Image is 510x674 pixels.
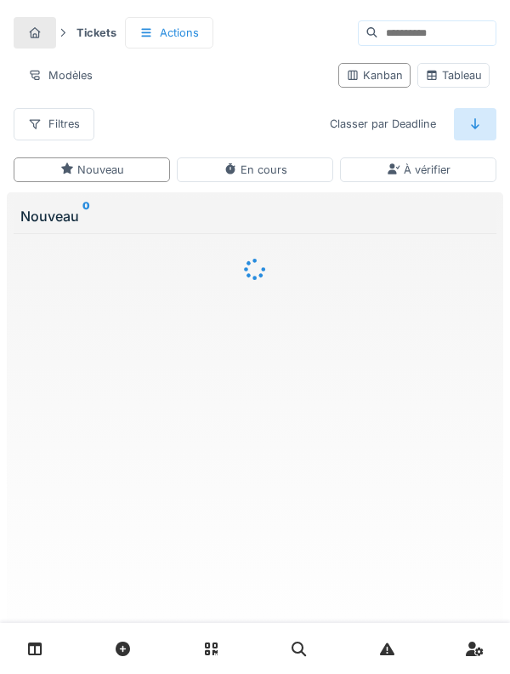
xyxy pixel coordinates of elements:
div: Actions [125,17,213,49]
div: Nouveau [60,162,124,178]
div: Tableau [425,67,482,83]
div: Nouveau [20,206,490,226]
div: Classer par Deadline [315,108,450,140]
div: En cours [224,162,287,178]
div: Kanban [346,67,403,83]
div: Filtres [14,108,94,140]
sup: 0 [82,206,90,226]
div: À vérifier [387,162,450,178]
div: Modèles [14,60,107,91]
strong: Tickets [70,25,123,41]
